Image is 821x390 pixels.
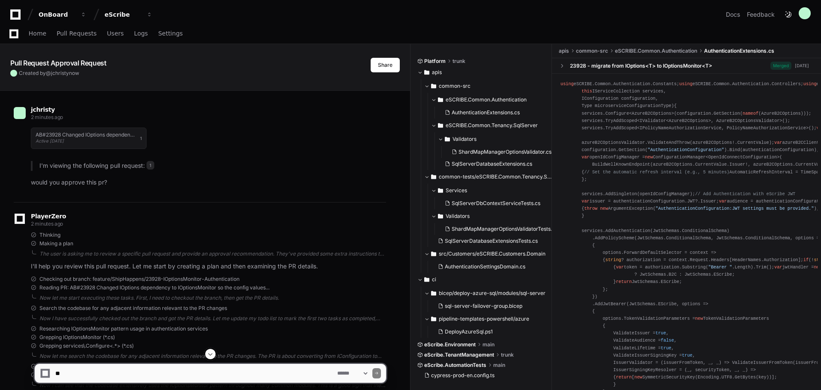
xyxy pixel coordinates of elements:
[448,146,551,158] button: ShardMapManagerOptionsValidator.cs
[726,10,740,19] a: Docs
[774,265,782,270] span: var
[31,128,147,149] button: AB#23928 Changed IOptions dependency to IOptionsMonitor so the config values...Active [DATE]1
[695,316,703,321] span: new
[615,48,697,54] span: eSCRIBE.Common.Authentication
[134,24,148,44] a: Logs
[431,93,557,107] button: eSCRIBE.Common.Authentication
[431,209,559,223] button: Validators
[39,232,60,238] span: Thinking
[439,83,470,89] span: common-src
[656,330,666,336] span: true
[39,315,386,322] div: Now I have successfully checked out the branch and got the PR details. Let me update my todo list...
[39,250,386,257] div: The user is asking me to review a specific pull request and provide an approval recommendation. T...
[39,342,134,349] span: Grepping services\.Configure<.*> (*.cs)
[441,197,554,209] button: SqlServerDbContextServiceTests.cs
[445,134,450,144] svg: Directory
[446,187,467,194] span: Services
[36,132,136,137] h1: AB#23928 Changed IOptions dependency to IOptionsMonitor so the config values...
[559,48,569,54] span: apis
[107,24,124,44] a: Users
[439,173,552,180] span: common-tests/eSCRIBE.Common.Tenancy.SqlServer.Tests
[424,286,545,300] button: bicep/deploy-azure-sql/modules/sql-server
[439,316,529,322] span: pipeline-templates-powershell/azure
[31,114,63,120] span: 2 minutes ago
[431,314,436,324] svg: Directory
[51,70,69,76] span: jchristy
[431,81,436,91] svg: Directory
[29,24,46,44] a: Home
[803,81,817,86] span: using
[424,274,429,285] svg: Directory
[795,63,809,69] div: [DATE]
[438,211,443,221] svg: Directory
[446,96,527,103] span: eSCRIBE.Common.Authentication
[39,325,208,332] span: Researching IOptionsMonitor pattern usage in authentication services
[432,69,442,76] span: apis
[584,206,597,211] span: throw
[446,122,538,129] span: eSCRIBE.Common.Tenancy.SqlServer
[158,24,183,44] a: Settings
[431,119,557,132] button: eSCRIBE.Common.Tenancy.SqlServer
[441,223,557,235] button: ShardMapManagerOptionsValidatorTests.cs
[31,178,386,188] p: would you approve this pr?
[417,65,545,79] button: apis
[441,158,551,170] button: SqlServerDatabaseExtensions.cs
[616,279,632,284] span: return
[600,206,608,211] span: new
[424,341,476,348] span: eScribe.Environment
[719,199,727,204] span: var
[708,265,732,270] span: "Bearer "
[560,89,671,108] span: IServiceCollection services, IConfiguration configuration, Type microserviceConfigurationType
[424,312,545,326] button: pipeline-templates-powershell/azure
[57,31,96,36] span: Pull Requests
[46,70,51,76] span: @
[452,58,465,65] span: trunk
[434,326,540,338] button: DeployAzureSql.ps1
[434,235,554,247] button: SqlServerDatabaseExtensionsTests.cs
[770,62,791,70] span: Merged
[424,247,552,261] button: src/Customers/eSCRIBE.Customers.Domain
[581,155,589,160] span: var
[107,31,124,36] span: Users
[439,290,545,297] span: bicep/deploy-azure-sql/modules/sql-server
[445,238,538,244] span: SqlServerDatabaseExtensionsTests.cs
[57,24,96,44] a: Pull Requests
[39,161,386,171] p: I'm viewing the following pull request:
[438,95,443,105] svg: Directory
[29,31,46,36] span: Home
[417,273,545,286] button: ci
[69,70,79,76] span: now
[439,250,545,257] span: src/Customers/eSCRIBE.Customers.Domain
[452,226,557,232] span: ShardMapManagerOptionsValidatorTests.cs
[482,341,494,348] span: main
[36,138,64,143] span: Active [DATE]
[432,276,436,283] span: ci
[581,89,592,94] span: this
[39,295,386,301] div: Now let me start executing these tasks. First, I need to checkout the branch, then get the PR det...
[434,300,540,312] button: sql-server-failover-group.bicep
[605,257,621,262] span: string
[39,305,227,312] span: Search the codebase for any adjacent information relevant to the PR changes
[438,132,557,146] button: Validators
[616,265,623,270] span: var
[101,7,156,22] button: eScribe
[39,276,240,283] span: Checking out branch: feature/ShipHappens/23928-IOptionsMonitor-Authentication
[431,288,436,298] svg: Directory
[743,111,758,116] span: nameof
[458,149,551,155] span: ShardMapManagerOptionsValidator.cs
[424,67,429,77] svg: Directory
[134,31,148,36] span: Logs
[445,263,525,270] span: AuthenticationSettingsDomain.cs
[147,161,154,170] span: 1
[656,206,814,211] span: "AuthenticationConfiguration:JWT settings must be provided."
[39,10,75,19] div: OnBoard
[803,257,809,262] span: if
[452,200,540,207] span: SqlServerDbContextServiceTests.cs
[679,81,692,86] span: using
[431,172,436,182] svg: Directory
[661,338,674,343] span: false
[434,261,547,273] button: AuthenticationSettingsDomain.cs
[158,31,183,36] span: Settings
[31,262,386,271] p: I'll help you review this pull request. Let me start by creating a plan and then examining the PR...
[452,136,476,143] span: Validators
